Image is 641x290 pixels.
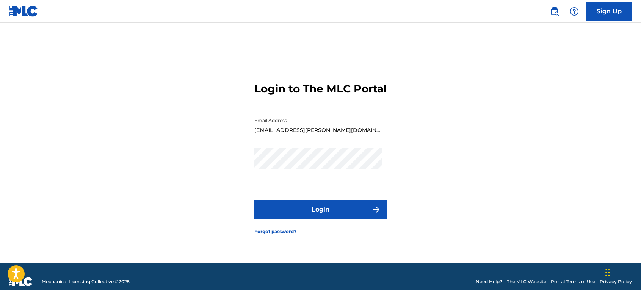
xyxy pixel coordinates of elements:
img: search [550,7,559,16]
h3: Login to The MLC Portal [254,82,387,96]
a: Public Search [547,4,562,19]
a: Portal Terms of Use [551,278,595,285]
img: f7272a7cc735f4ea7f67.svg [372,205,381,214]
a: The MLC Website [507,278,546,285]
span: Mechanical Licensing Collective © 2025 [42,278,130,285]
a: Sign Up [586,2,632,21]
div: Help [567,4,582,19]
img: help [570,7,579,16]
img: MLC Logo [9,6,38,17]
div: Widget de chat [603,254,641,290]
a: Privacy Policy [600,278,632,285]
img: logo [9,277,33,286]
a: Need Help? [476,278,502,285]
iframe: Chat Widget [603,254,641,290]
div: Arrastar [605,261,610,284]
button: Login [254,200,387,219]
a: Forgot password? [254,228,296,235]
